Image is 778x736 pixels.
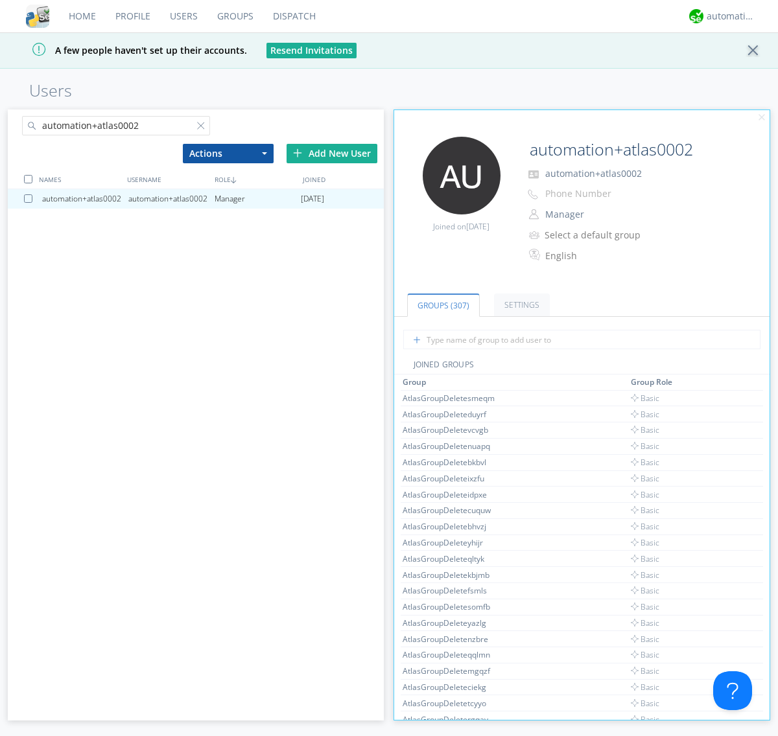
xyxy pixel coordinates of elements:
[407,293,480,317] a: Groups (307)
[211,170,299,189] div: ROLE
[403,537,500,548] div: AtlasGroupDeleteyhijr
[42,189,128,209] div: automation+atlas0002
[287,144,377,163] div: Add New User
[403,601,500,612] div: AtlasGroupDeletesomfb
[403,585,500,596] div: AtlasGroupDeletefsmls
[403,489,500,500] div: AtlasGroupDeleteidpxe
[631,569,659,581] span: Basic
[631,505,659,516] span: Basic
[433,221,489,232] span: Joined on
[266,43,357,58] button: Resend Invitations
[10,44,247,56] span: A few people haven't set up their accounts.
[545,249,654,262] div: English
[529,209,539,220] img: person-outline.svg
[631,473,659,484] span: Basic
[403,698,500,709] div: AtlasGroupDeletetcyyo
[403,649,500,660] div: AtlasGroupDeleteqqlmn
[403,665,500,676] div: AtlasGroupDeletemgqzf
[631,617,659,628] span: Basic
[757,113,766,122] img: cancel.svg
[300,170,387,189] div: JOINED
[631,634,659,645] span: Basic
[631,424,659,435] span: Basic
[528,189,538,200] img: phone-outline.svg
[403,617,500,628] div: AtlasGroupDeleteyazlg
[494,293,550,316] a: Settings
[631,682,659,693] span: Basic
[22,116,210,135] input: Search users
[394,359,770,374] div: JOINED GROUPS
[403,569,500,581] div: AtlasGroupDeletekbjmb
[403,473,500,484] div: AtlasGroupDeleteixzfu
[529,226,541,244] img: icon-alert-users-thin-outline.svg
[525,137,734,163] input: Name
[403,424,500,435] div: AtlasGroupDeletevcvgb
[403,682,500,693] div: AtlasGroupDeleteciekg
[403,553,500,564] div: AtlasGroupDeleteqltyk
[631,649,659,660] span: Basic
[301,189,324,209] span: [DATE]
[703,374,733,390] th: Toggle SortBy
[631,714,659,725] span: Basic
[689,9,703,23] img: d2d01cd9b4174d08988066c6d424eccd
[629,374,703,390] th: Toggle SortBy
[403,409,500,420] div: AtlasGroupDeleteduyrf
[124,170,211,189] div: USERNAME
[128,189,215,209] div: automation+atlas0002
[403,441,500,452] div: AtlasGroupDeletenuapq
[545,229,653,242] div: Select a default group
[403,634,500,645] div: AtlasGroupDeletenzbre
[631,698,659,709] span: Basic
[631,537,659,548] span: Basic
[707,10,755,23] div: automation+atlas
[529,247,542,262] img: In groups with Translation enabled, this user's messages will be automatically translated to and ...
[545,167,642,179] span: automation+atlas0002
[713,671,752,710] iframe: Toggle Customer Support
[401,374,629,390] th: Toggle SortBy
[631,393,659,404] span: Basic
[631,409,659,420] span: Basic
[631,553,659,564] span: Basic
[403,714,500,725] div: AtlasGroupDeletergqav
[631,601,659,612] span: Basic
[8,189,384,209] a: automation+atlas0002automation+atlas0002Manager[DATE]
[183,144,274,163] button: Actions
[36,170,123,189] div: NAMES
[403,393,500,404] div: AtlasGroupDeletesmeqm
[631,521,659,532] span: Basic
[631,665,659,676] span: Basic
[541,205,670,224] button: Manager
[423,137,501,214] img: 373638.png
[631,585,659,596] span: Basic
[215,189,301,209] div: Manager
[403,505,500,516] div: AtlasGroupDeletecuquw
[403,521,500,532] div: AtlasGroupDeletebhvzj
[293,148,302,157] img: plus.svg
[466,221,489,232] span: [DATE]
[631,457,659,468] span: Basic
[631,489,659,500] span: Basic
[403,457,500,468] div: AtlasGroupDeletebkbvl
[631,441,659,452] span: Basic
[403,330,760,349] input: Type name of group to add user to
[26,5,49,28] img: cddb5a64eb264b2086981ab96f4c1ba7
